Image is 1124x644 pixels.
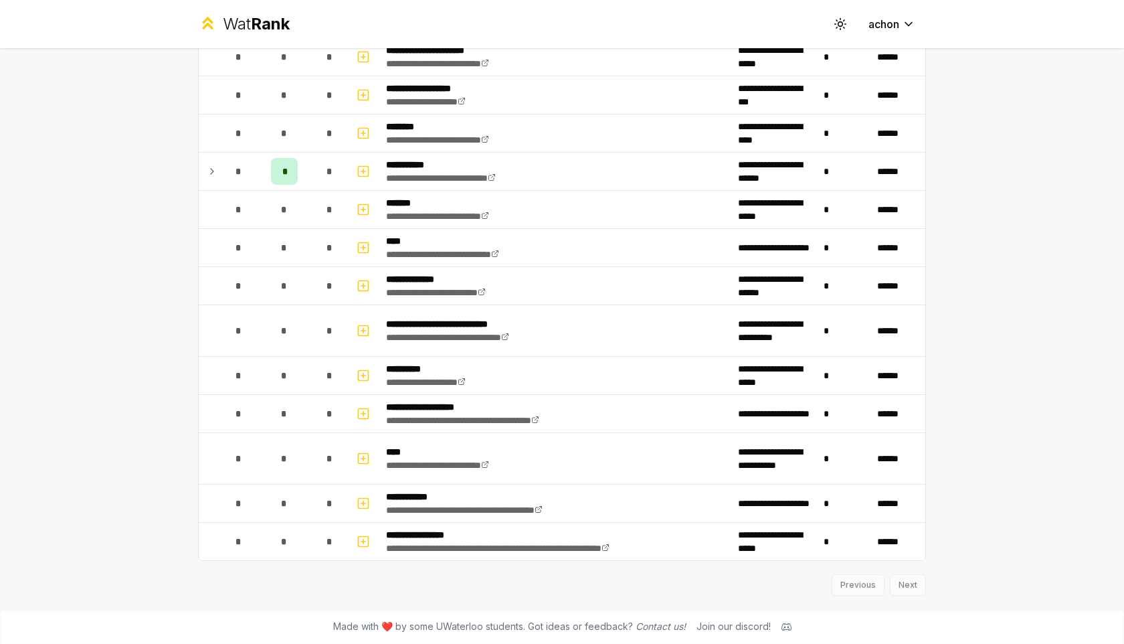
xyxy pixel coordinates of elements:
[858,12,926,36] button: achon
[696,620,771,633] div: Join our discord!
[198,13,290,35] a: WatRank
[223,13,290,35] div: Wat
[333,620,686,633] span: Made with ❤️ by some UWaterloo students. Got ideas or feedback?
[251,14,290,33] span: Rank
[868,16,899,32] span: achon
[636,621,686,632] a: Contact us!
